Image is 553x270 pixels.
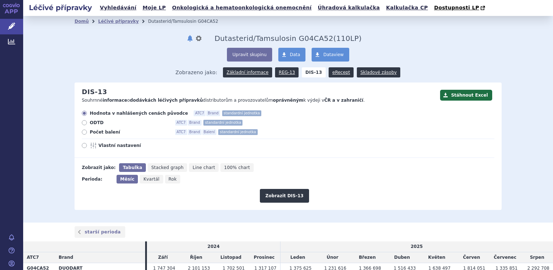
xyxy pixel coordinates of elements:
[188,129,202,135] span: Brand
[75,19,89,24] a: Domů
[176,67,218,77] span: Zobrazeno jako:
[248,252,280,263] td: Prosinec
[203,120,242,126] span: standardní jednotka
[82,88,107,96] h2: DIS-13
[324,98,363,103] strong: ČR a v zahraničí
[329,67,354,77] a: eRecept
[280,252,315,263] td: Leden
[227,48,272,62] button: Upravit skupinu
[98,19,139,24] a: Léčivé přípravky
[315,252,350,263] td: Únor
[224,165,250,170] span: 100% chart
[59,255,73,260] span: Brand
[82,97,436,104] p: Souhrnné o distributorům a provozovatelům k výdeji v .
[90,120,169,126] span: ODTD
[275,67,299,77] a: REG-13
[98,143,178,148] span: Vlastní nastavení
[143,177,159,182] span: Kvartál
[186,34,194,43] button: notifikace
[280,241,553,252] td: 2025
[27,255,39,260] span: ATC7
[23,3,98,13] h2: Léčivé přípravky
[120,177,134,182] span: Měsíc
[82,163,115,172] div: Zobrazit jako:
[312,48,349,62] a: Dataview
[419,252,454,263] td: Květen
[278,48,306,62] a: Data
[90,129,169,135] span: Počet balení
[147,252,179,263] td: Září
[151,165,183,170] span: Stacked graph
[170,3,314,13] a: Onkologická a hematoonkologická onemocnění
[188,120,202,126] span: Brand
[260,189,309,203] button: Zobrazit DIS-13
[521,252,553,263] td: Srpen
[175,120,187,126] span: ATC7
[323,52,343,57] span: Dataview
[273,98,303,103] strong: oprávněným
[316,3,382,13] a: Úhradová kalkulačka
[218,129,257,135] span: standardní jednotka
[454,252,489,263] td: Červen
[75,226,125,238] a: starší perioda
[357,67,400,77] a: Skladové zásoby
[123,165,142,170] span: Tabulka
[440,90,492,101] button: Stáhnout Excel
[432,3,489,13] a: Dostupnosti LP
[223,67,272,77] a: Základní informace
[148,16,228,27] li: Dutasterid/Tamsulosin G04CA52
[195,34,202,43] button: nastavení
[214,252,248,263] td: Listopad
[206,110,220,116] span: Brand
[336,34,350,43] span: 110
[215,34,333,43] span: Dutasterid/Tamsulosin G04CA52
[169,177,177,182] span: Rok
[103,98,127,103] strong: informace
[147,241,280,252] td: 2024
[489,252,521,263] td: Červenec
[290,52,300,57] span: Data
[130,98,203,103] strong: dodávkách léčivých přípravků
[222,110,261,116] span: standardní jednotka
[202,129,216,135] span: Balení
[90,110,188,116] span: Hodnota v nahlášených cenách původce
[384,3,430,13] a: Kalkulačka CP
[179,252,214,263] td: Říjen
[434,5,479,10] span: Dostupnosti LP
[302,67,326,77] strong: DIS-13
[98,3,139,13] a: Vyhledávání
[194,110,206,116] span: ATC7
[140,3,168,13] a: Moje LP
[385,252,419,263] td: Duben
[175,129,187,135] span: ATC7
[333,34,362,43] span: ( LP)
[350,252,385,263] td: Březen
[193,165,215,170] span: Line chart
[82,175,113,183] div: Perioda:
